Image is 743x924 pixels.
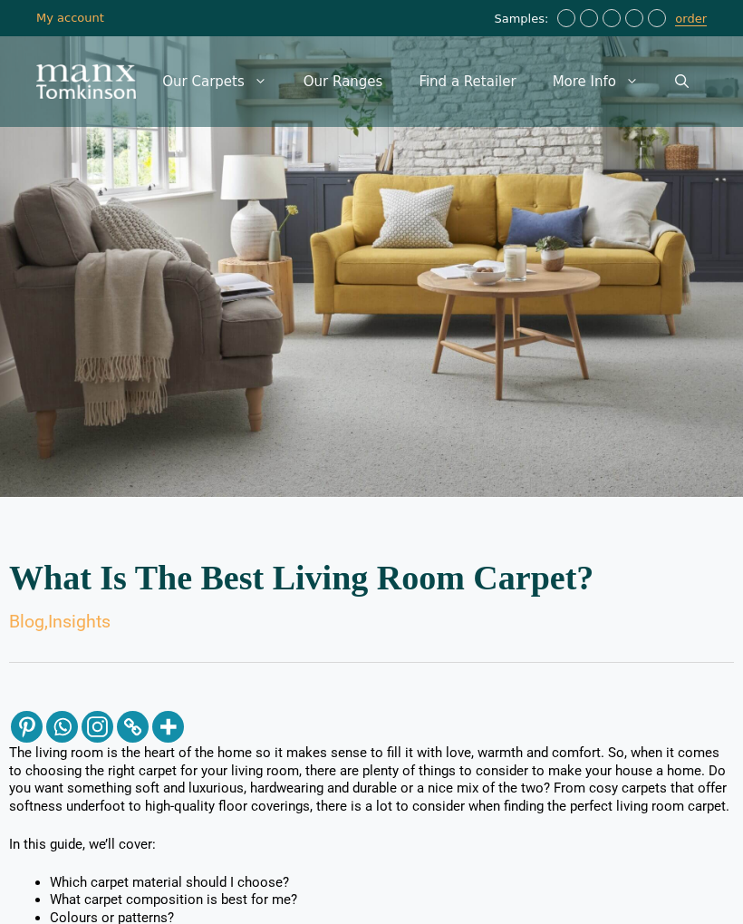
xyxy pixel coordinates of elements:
[400,54,534,109] a: Find a Retailer
[9,613,734,631] div: ,
[285,54,401,109] a: Our Ranges
[9,836,734,854] p: In this guide, we’ll cover:
[144,54,707,109] nav: Primary
[675,12,707,26] a: order
[9,611,44,632] a: Blog
[50,874,734,892] li: Which carpet material should I choose?
[36,11,104,24] a: My account
[82,711,113,743] a: Instagram
[9,744,734,815] p: The living room is the heart of the home so it makes sense to fill it with love, warmth and comfo...
[535,54,657,109] a: More Info
[50,891,734,909] li: What carpet composition is best for me?
[144,54,285,109] a: Our Carpets
[117,711,149,743] a: Copy Link
[494,12,553,27] span: Samples:
[48,611,111,632] a: Insights
[657,54,707,109] a: Open Search Bar
[152,711,184,743] a: More
[36,64,136,99] img: Manx Tomkinson
[46,711,78,743] a: Whatsapp
[11,711,43,743] a: Pinterest
[9,560,734,595] h2: What Is The Best Living Room Carpet?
